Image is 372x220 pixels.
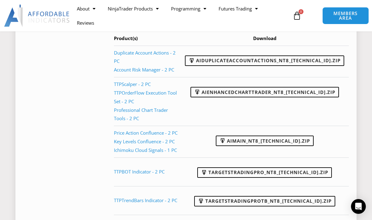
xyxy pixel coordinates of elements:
span: MEMBERS AREA [329,11,362,20]
a: TTPTrendBars Indicator - 2 PC [114,197,177,203]
a: Duplicate Account Actions - 2 PC [114,50,176,64]
a: Programming [165,2,212,16]
a: AIMain_NT8_[TECHNICAL_ID].zip [216,136,314,146]
a: Ichimoku Cloud Signals - 1 PC [114,147,177,153]
a: Price Action Confluence - 2 PC [114,130,178,136]
a: Key Levels Confluence - 2 PC [114,138,175,145]
div: Open Intercom Messenger [351,199,366,214]
a: Account Risk Manager - 2 PC [114,67,174,73]
span: Product(s) [114,35,138,41]
a: Futures Trading [212,2,264,16]
a: AIDuplicateAccountActions_NT8_[TECHNICAL_ID].zip [185,55,344,66]
a: TTPScalper - 2 PC [114,81,151,87]
nav: Menu [71,2,290,30]
span: Download [253,35,277,41]
a: MEMBERS AREA [322,7,369,24]
a: TargetsTradingPro_NT8_[TECHNICAL_ID].zip [197,167,332,178]
a: TTPBOT Indicator - 2 PC [114,169,165,175]
a: TTPOrderFlow Execution Tool Set - 2 PC [114,90,177,104]
span: 0 [299,9,303,14]
a: About [71,2,102,16]
a: Reviews [71,16,100,30]
img: LogoAI | Affordable Indicators – NinjaTrader [4,5,70,27]
a: 0 [283,7,311,25]
a: AIEnhancedChartTrader_NT8_[TECHNICAL_ID].zip [190,87,339,97]
a: TargetsTradingProTB_NT8_[TECHNICAL_ID].zip [194,196,335,206]
a: Professional Chart Trader Tools - 2 PC [114,107,168,122]
a: NinjaTrader Products [102,2,165,16]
